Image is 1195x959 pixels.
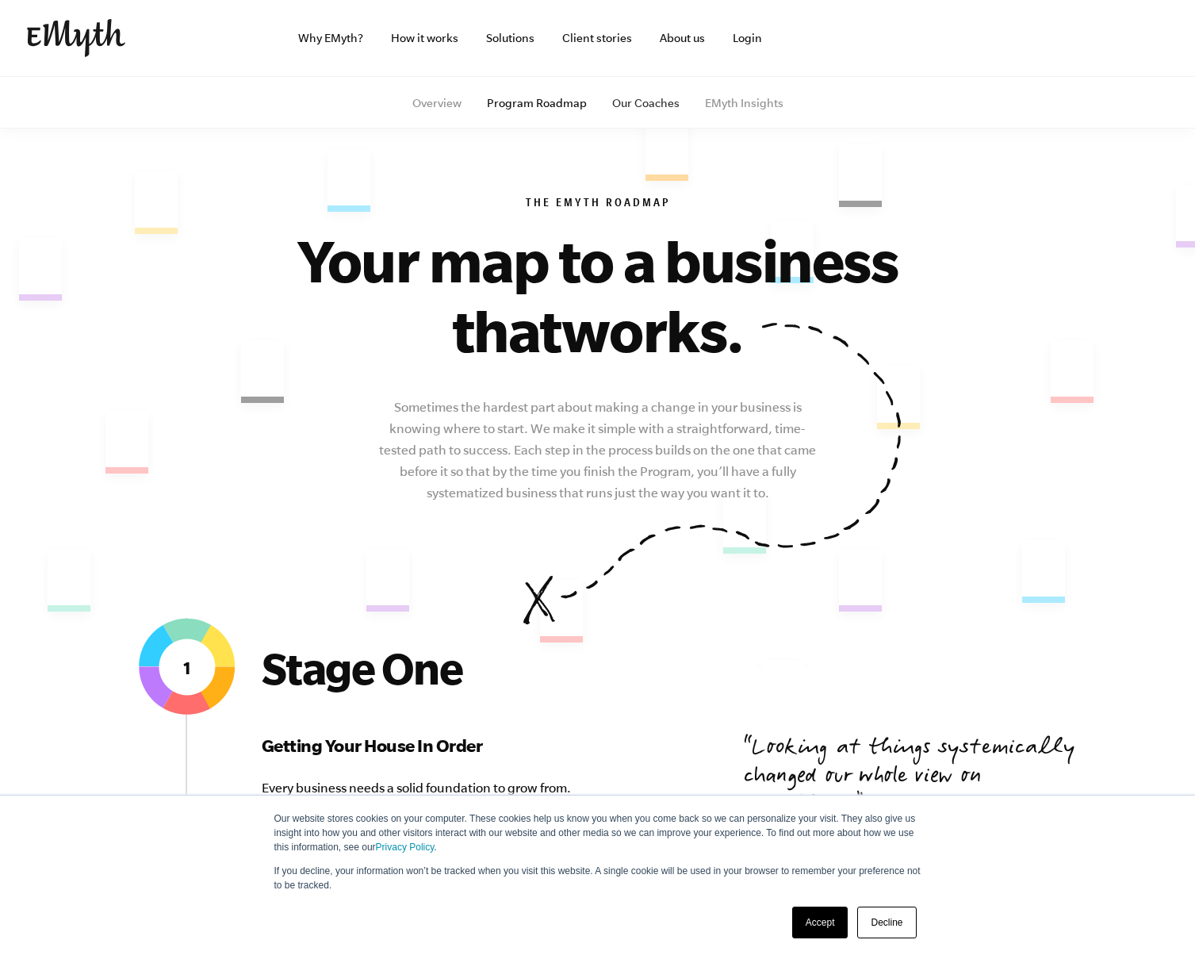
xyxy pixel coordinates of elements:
[274,813,916,853] span: Our website stores cookies on your computer. These cookies help us know you when you come back so...
[705,97,783,109] a: EMyth Insights
[262,643,463,692] span: Stage One
[274,865,921,891] span: If you decline, your information won’t be tracked when you visit this website. A single cookie wi...
[612,97,680,109] a: Our Coaches
[262,781,571,838] span: Every business needs a solid foundation to grow from. Develop the systems your business needs to ...
[379,400,816,500] span: Sometimes the hardest part about making a change in your business is knowing where to start. We m...
[744,734,1074,822] span: Looking at things systemically changed our whole view on everything.
[486,32,534,44] span: Solutions
[487,97,587,109] a: Program Roadmap
[262,735,483,755] span: Getting Your House In Order
[733,32,762,44] span: Login
[298,32,363,44] span: Why EMyth?
[297,227,898,363] span: Your map to a business that
[27,19,125,57] img: EMyth
[562,32,632,44] span: Client stories
[412,97,462,109] a: Overview
[561,297,744,363] span: works.
[526,198,670,211] span: The EMyth Roadmap
[1002,21,1169,56] iframe: Embedded CTA
[792,907,848,938] a: Accept
[806,917,835,928] span: Accept
[376,842,435,853] a: Privacy Policy
[434,842,436,853] span: .
[660,32,705,44] span: About us
[391,32,458,44] span: How it works
[871,917,902,928] span: Decline
[828,21,994,56] iframe: Embedded CTA
[857,907,916,938] a: Decline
